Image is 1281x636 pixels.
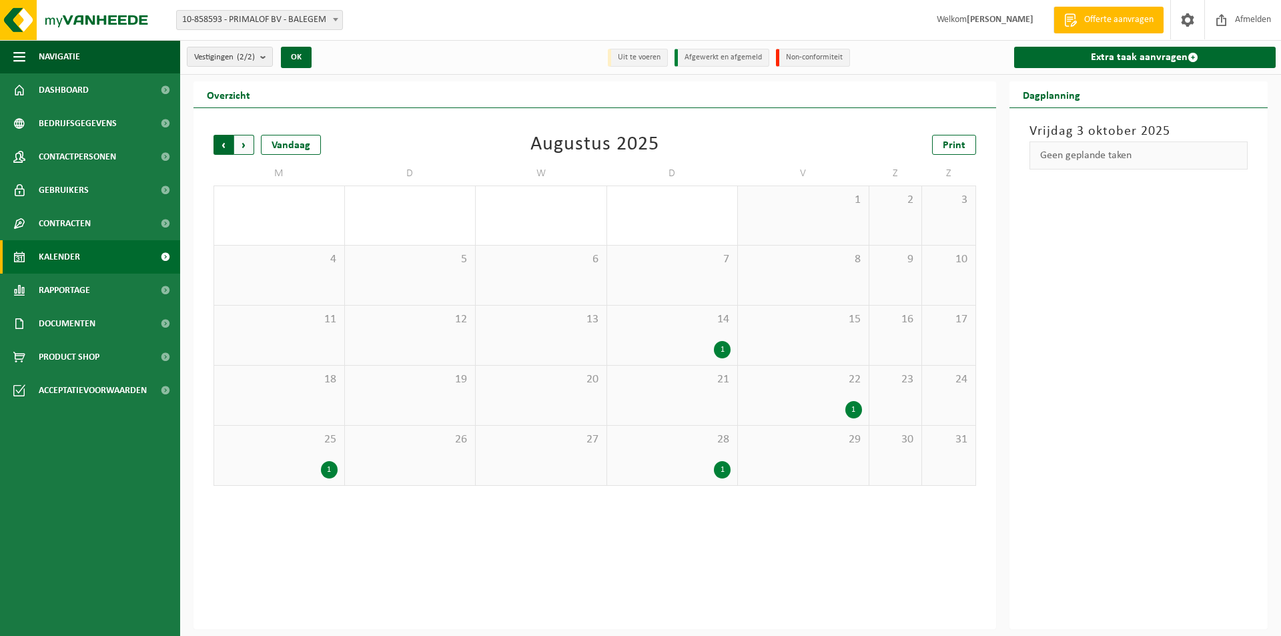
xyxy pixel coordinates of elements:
span: 31 [929,432,968,447]
span: 3 [929,193,968,208]
h2: Dagplanning [1009,81,1094,107]
button: OK [281,47,312,68]
span: 4 [221,252,338,267]
span: 25 [221,432,338,447]
span: Dashboard [39,73,89,107]
span: 22 [745,372,862,387]
span: 9 [876,252,915,267]
span: 28 [614,432,731,447]
h3: Vrijdag 3 oktober 2025 [1029,121,1248,141]
span: 15 [745,312,862,327]
span: Volgende [234,135,254,155]
div: Geen geplande taken [1029,141,1248,170]
span: 17 [929,312,968,327]
div: Augustus 2025 [530,135,659,155]
h2: Overzicht [193,81,264,107]
span: Product Shop [39,340,99,374]
span: Bedrijfsgegevens [39,107,117,140]
span: 6 [482,252,600,267]
span: 2 [876,193,915,208]
span: 24 [929,372,968,387]
span: 5 [352,252,469,267]
button: Vestigingen(2/2) [187,47,273,67]
span: Rapportage [39,274,90,307]
td: Z [869,162,923,186]
span: Contactpersonen [39,140,116,174]
span: Vestigingen [194,47,255,67]
td: D [607,162,739,186]
span: 20 [482,372,600,387]
li: Afgewerkt en afgemeld [675,49,769,67]
span: 7 [614,252,731,267]
div: 1 [714,341,731,358]
div: 1 [845,401,862,418]
span: 21 [614,372,731,387]
div: 1 [714,461,731,479]
div: Vandaag [261,135,321,155]
span: Vorige [213,135,234,155]
li: Uit te voeren [608,49,668,67]
span: 11 [221,312,338,327]
td: V [738,162,869,186]
div: 1 [321,461,338,479]
td: Z [922,162,975,186]
span: 18 [221,372,338,387]
span: 8 [745,252,862,267]
span: 10 [929,252,968,267]
span: 10-858593 - PRIMALOF BV - BALEGEM [176,10,343,30]
span: 29 [745,432,862,447]
span: Print [943,140,965,151]
a: Print [932,135,976,155]
span: 14 [614,312,731,327]
span: 23 [876,372,915,387]
span: 16 [876,312,915,327]
span: 19 [352,372,469,387]
td: W [476,162,607,186]
td: D [345,162,476,186]
span: 10-858593 - PRIMALOF BV - BALEGEM [177,11,342,29]
a: Extra taak aanvragen [1014,47,1276,68]
span: Contracten [39,207,91,240]
span: Kalender [39,240,80,274]
span: 12 [352,312,469,327]
span: Acceptatievoorwaarden [39,374,147,407]
span: 27 [482,432,600,447]
span: 1 [745,193,862,208]
span: Offerte aanvragen [1081,13,1157,27]
span: 26 [352,432,469,447]
span: Documenten [39,307,95,340]
span: 30 [876,432,915,447]
span: Gebruikers [39,174,89,207]
span: Navigatie [39,40,80,73]
td: M [213,162,345,186]
a: Offerte aanvragen [1053,7,1164,33]
li: Non-conformiteit [776,49,850,67]
count: (2/2) [237,53,255,61]
strong: [PERSON_NAME] [967,15,1033,25]
span: 13 [482,312,600,327]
